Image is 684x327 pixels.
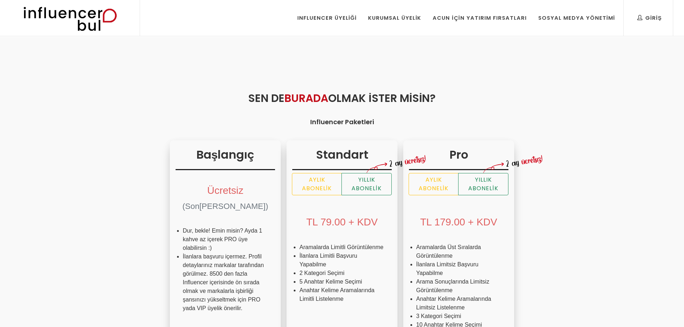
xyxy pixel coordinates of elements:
[299,243,385,252] li: Aramalarda Limitli Görüntülenme
[299,269,385,277] li: 2 Kategori Seçimi
[416,260,501,277] li: İlanlara Limitsiz Başvuru Yapabilme
[284,90,328,106] span: Burada
[416,295,501,312] li: Anahtar Kelime Aramalarında Limitsiz Listelenme
[292,173,342,195] label: Aylık Abonelik
[416,243,501,260] li: Aramalarda Üst Sıralarda Görüntülenme
[183,226,268,252] li: Dur, bekle! Emin misin? Ayda 1 kahve az içerek PRO üye olabilirsin :)
[306,216,318,228] span: TL
[341,173,392,195] label: Yıllık Abonelik
[433,14,526,22] div: Acun İçin Yatırım Fırsatları
[183,252,268,313] li: İlanlara başvuru içermez. Profil detaylarınız markalar tarafından görülmez. 8500 den fazla Influe...
[299,277,385,286] li: 5 Anahtar Kelime Seçimi
[409,146,508,170] h3: Pro
[299,286,385,303] li: Anahtar Kelime Aramalarında Limitli Listelenme
[368,14,421,22] div: Kurumsal Üyelik
[182,202,268,211] span: (Son[PERSON_NAME])
[176,146,275,170] h3: Başlangıç
[458,173,508,195] label: Yıllık Abonelik
[299,252,385,269] li: İlanlara Limitli Başvuru Yapabilme
[416,277,501,295] li: Arama Sonuçlarında Limitsiz Görüntülenme
[538,14,615,22] div: Sosyal Medya Yönetimi
[420,216,432,228] span: TL
[320,216,378,228] span: 79.00 + KDV
[292,146,392,170] h3: Standart
[434,216,497,228] span: 179.00 + KDV
[637,14,662,22] div: Giriş
[409,173,459,195] label: Aylık Abonelik
[416,312,501,321] li: 3 Kategori Seçimi
[297,14,357,22] div: Influencer Üyeliği
[207,185,243,196] span: Ücretsiz
[110,117,575,127] h4: Influencer Paketleri
[110,90,575,106] h2: Sen de Olmak İster misin?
